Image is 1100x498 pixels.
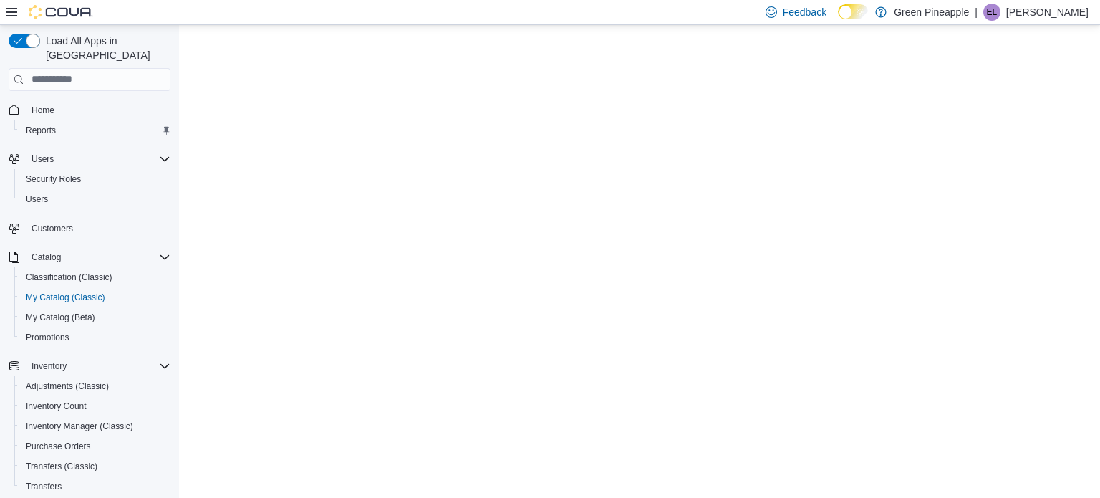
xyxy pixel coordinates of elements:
[20,378,170,395] span: Adjustments (Classic)
[20,329,75,346] a: Promotions
[3,247,176,267] button: Catalog
[20,398,92,415] a: Inventory Count
[26,125,56,136] span: Reports
[26,380,109,392] span: Adjustments (Classic)
[20,191,170,208] span: Users
[29,5,93,19] img: Cova
[26,249,170,266] span: Catalog
[26,332,69,343] span: Promotions
[26,249,67,266] button: Catalog
[32,105,54,116] span: Home
[838,4,868,19] input: Dark Mode
[26,150,170,168] span: Users
[14,456,176,477] button: Transfers (Classic)
[26,219,170,237] span: Customers
[20,478,170,495] span: Transfers
[975,4,978,21] p: |
[20,309,170,326] span: My Catalog (Beta)
[20,438,170,455] span: Purchase Orders
[3,149,176,169] button: Users
[26,101,170,119] span: Home
[14,267,176,287] button: Classification (Classic)
[26,102,60,119] a: Home
[20,171,170,188] span: Security Roles
[987,4,998,21] span: EL
[20,171,87,188] a: Security Roles
[20,398,170,415] span: Inventory Count
[14,436,176,456] button: Purchase Orders
[26,421,133,432] span: Inventory Manager (Classic)
[894,4,969,21] p: Green Pineapple
[26,461,97,472] span: Transfers (Classic)
[3,356,176,376] button: Inventory
[983,4,1000,21] div: Eden Lafrentz
[20,269,170,286] span: Classification (Classic)
[14,287,176,307] button: My Catalog (Classic)
[32,223,73,234] span: Customers
[783,5,826,19] span: Feedback
[14,477,176,497] button: Transfers
[14,327,176,348] button: Promotions
[32,153,54,165] span: Users
[26,358,170,375] span: Inventory
[26,272,112,283] span: Classification (Classic)
[1006,4,1089,21] p: [PERSON_NAME]
[20,191,54,208] a: Users
[20,478,67,495] a: Transfers
[838,19,839,20] span: Dark Mode
[14,396,176,416] button: Inventory Count
[20,269,118,286] a: Classification (Classic)
[20,329,170,346] span: Promotions
[14,120,176,140] button: Reports
[26,292,105,303] span: My Catalog (Classic)
[20,289,170,306] span: My Catalog (Classic)
[20,418,139,435] a: Inventory Manager (Classic)
[26,150,59,168] button: Users
[20,458,103,475] a: Transfers (Classic)
[26,481,62,492] span: Transfers
[40,34,170,62] span: Load All Apps in [GEOGRAPHIC_DATA]
[14,376,176,396] button: Adjustments (Classic)
[20,122,62,139] a: Reports
[20,418,170,435] span: Inventory Manager (Classic)
[14,169,176,189] button: Security Roles
[26,220,79,237] a: Customers
[20,289,111,306] a: My Catalog (Classic)
[20,378,115,395] a: Adjustments (Classic)
[26,358,72,375] button: Inventory
[26,441,91,452] span: Purchase Orders
[20,438,97,455] a: Purchase Orders
[20,458,170,475] span: Transfers (Classic)
[26,312,95,323] span: My Catalog (Beta)
[14,189,176,209] button: Users
[3,218,176,239] button: Customers
[26,193,48,205] span: Users
[26,401,87,412] span: Inventory Count
[32,252,61,263] span: Catalog
[26,173,81,185] span: Security Roles
[14,307,176,327] button: My Catalog (Beta)
[3,100,176,120] button: Home
[20,309,101,326] a: My Catalog (Beta)
[32,360,67,372] span: Inventory
[14,416,176,436] button: Inventory Manager (Classic)
[20,122,170,139] span: Reports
